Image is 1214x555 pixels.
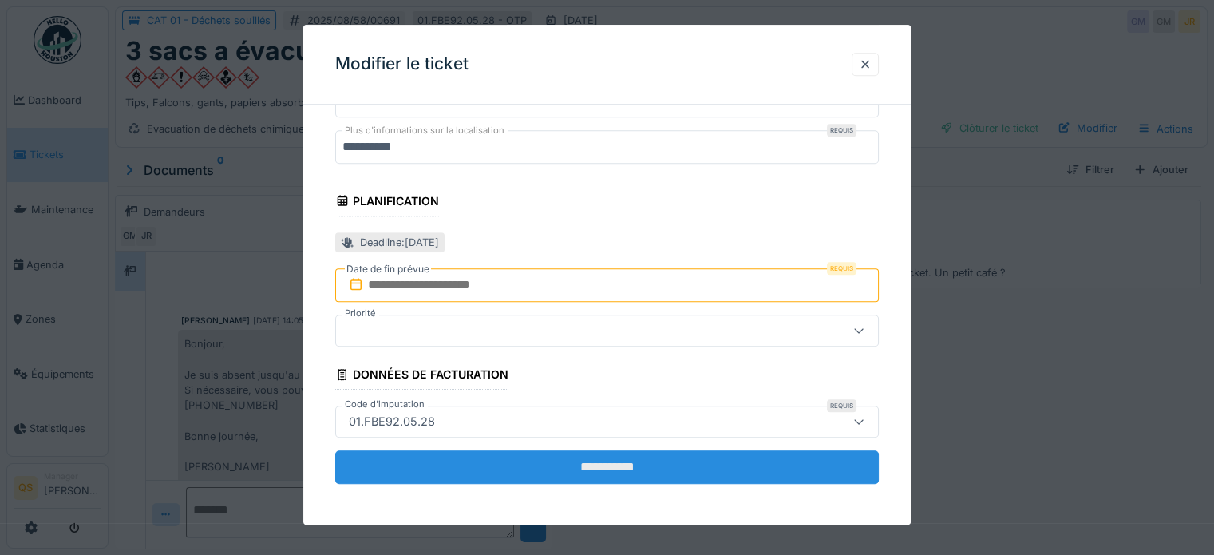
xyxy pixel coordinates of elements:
[335,363,508,390] div: Données de facturation
[342,307,379,320] label: Priorité
[342,124,508,137] label: Plus d'informations sur la localisation
[335,54,469,74] h3: Modifier le ticket
[342,413,441,430] div: 01.FBE92.05.28
[827,124,856,137] div: Requis
[827,399,856,412] div: Requis
[827,262,856,275] div: Requis
[342,398,428,411] label: Code d'imputation
[360,235,439,250] div: Deadline : [DATE]
[345,260,431,278] label: Date de fin prévue
[335,189,439,216] div: Planification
